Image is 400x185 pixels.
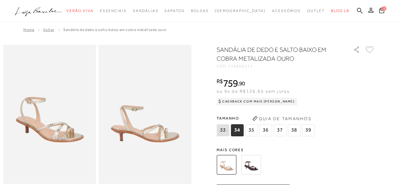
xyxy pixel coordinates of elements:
[217,89,290,94] span: ou 6x de R$126,65 sem juros
[238,81,245,86] i: ,
[250,114,313,124] button: Guia de Tamanhos
[239,80,245,87] span: 90
[133,5,158,17] a: noSubCategoriesText
[231,124,243,136] span: 34
[302,124,315,136] span: 39
[217,45,335,63] h1: SANDÁLIA DE DEDO E SALTO BAIXO EM COBRA METALIZADA OURO
[331,9,349,13] span: BLOG LB
[245,124,258,136] span: 35
[133,9,158,13] span: Sandálias
[217,78,223,84] i: R$
[191,5,209,17] a: noSubCategoriesText
[66,9,94,13] span: Verão Viva
[215,9,266,13] span: [DEMOGRAPHIC_DATA]
[307,5,325,17] a: noSubCategoriesText
[307,9,325,13] span: Outlet
[23,28,34,32] a: Home
[223,77,238,89] span: 759
[99,45,192,184] img: image
[100,9,126,13] span: Essenciais
[259,124,272,136] span: 36
[272,9,301,13] span: Acessórios
[217,64,343,68] div: CÓD:
[217,124,229,136] span: 33
[66,5,94,17] a: noSubCategoriesText
[191,9,209,13] span: Bolsas
[164,5,184,17] a: noSubCategoriesText
[100,5,126,17] a: noSubCategoriesText
[217,148,375,152] span: Mais cores
[63,28,167,32] span: SANDÁLIA DE DEDO E SALTO BAIXO EM COBRA METALIZADA OURO
[274,124,286,136] span: 37
[215,5,266,17] a: noSubCategoriesText
[288,124,300,136] span: 38
[43,28,54,32] a: Voltar
[217,114,316,123] span: Tamanho
[217,155,236,175] img: SANDÁLIA DE DEDO E SALTO BAIXO EM COBRA METALIZADA OURO
[228,64,253,68] span: 136800311
[3,45,96,184] img: image
[377,7,386,15] button: 0
[272,5,301,17] a: noSubCategoriesText
[217,98,297,105] div: Cashback com Mais [PERSON_NAME]
[241,155,261,175] img: SANDÁLIA DE DEDO E SALTO BAIXO EM COURO CAFÉ
[382,6,386,11] span: 0
[331,5,349,17] a: BLOG LB
[164,9,184,13] span: Sapatos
